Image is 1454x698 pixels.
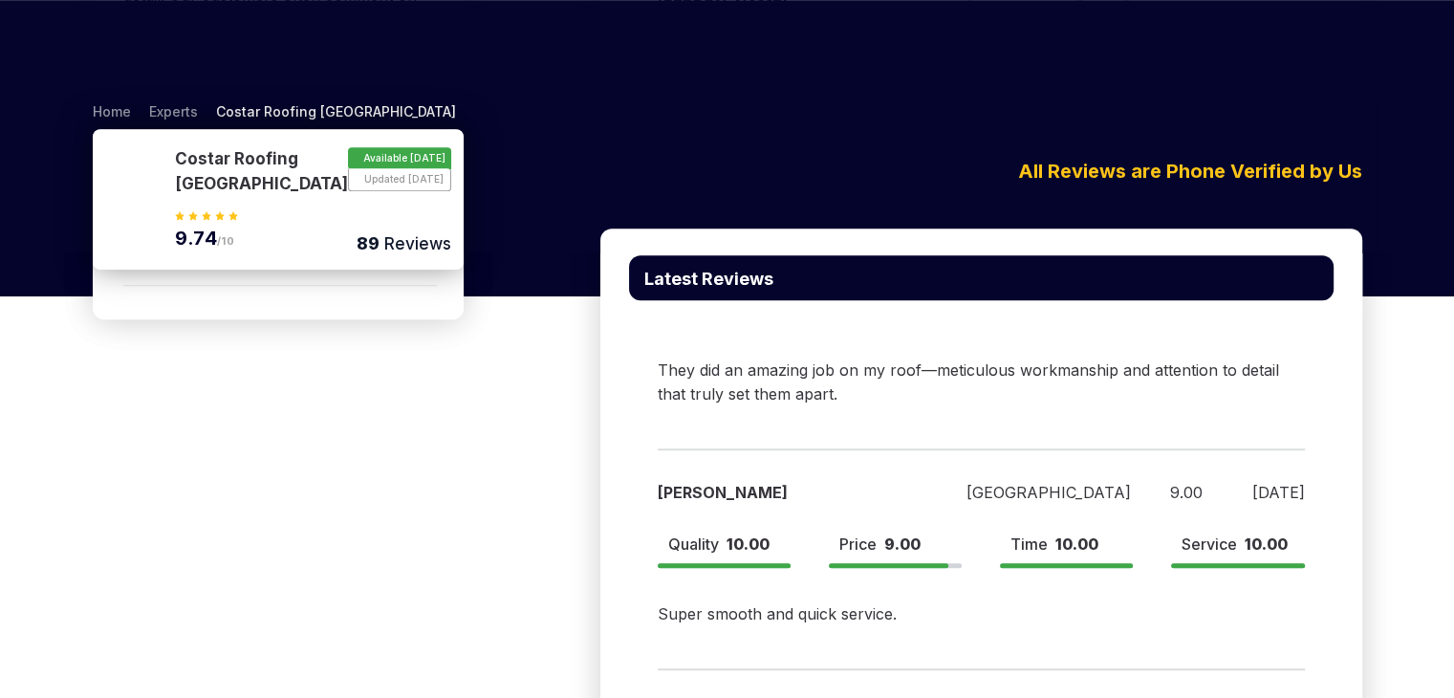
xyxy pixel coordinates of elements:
p: Costar Roofing [GEOGRAPHIC_DATA] [93,129,464,186]
a: Home [93,102,131,121]
span: Super smooth and quick service. [658,604,897,623]
span: They did an amazing job on my roof—meticulous workmanship and attention to detail that truly set ... [658,360,1279,404]
nav: Breadcrumb [93,102,456,121]
p: Latest Reviews [644,271,773,288]
span: 9.74 [175,227,217,250]
span: 10.00 [1055,534,1098,554]
div: [PERSON_NAME] [658,481,917,504]
span: Price [839,533,877,556]
span: 10.00 [727,534,770,554]
span: [GEOGRAPHIC_DATA] [966,481,1130,504]
span: Costar Roofing [GEOGRAPHIC_DATA] [216,102,456,121]
div: All Reviews are Phone Verified by Us [600,157,1362,185]
span: Reviews [380,233,451,253]
span: 9.00 [884,534,921,554]
span: Quality [668,533,719,556]
span: 89 [357,233,380,253]
iframe: OpenWidget widget [1079,15,1454,698]
a: Experts [149,102,198,121]
span: Time [1010,533,1048,556]
span: /10 [217,235,234,248]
